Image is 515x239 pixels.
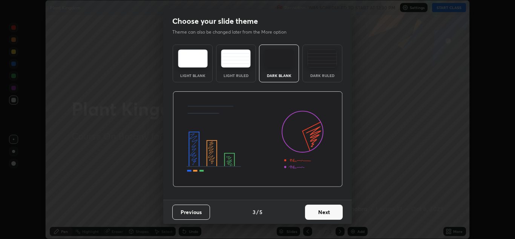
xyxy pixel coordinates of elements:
h4: 3 [253,208,256,216]
div: Dark Ruled [307,74,337,77]
div: Light Ruled [221,74,251,77]
div: Dark Blank [264,74,294,77]
img: darkThemeBanner.d06ce4a2.svg [173,91,343,187]
img: lightTheme.e5ed3b09.svg [178,49,208,68]
img: darkTheme.f0cc69e5.svg [264,49,294,68]
img: lightRuledTheme.5fabf969.svg [221,49,251,68]
button: Next [305,205,343,220]
img: darkRuledTheme.de295e13.svg [307,49,337,68]
h4: 5 [259,208,262,216]
button: Previous [172,205,210,220]
h4: / [256,208,259,216]
p: Theme can also be changed later from the More option [172,29,294,35]
h2: Choose your slide theme [172,16,258,26]
div: Light Blank [178,74,208,77]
